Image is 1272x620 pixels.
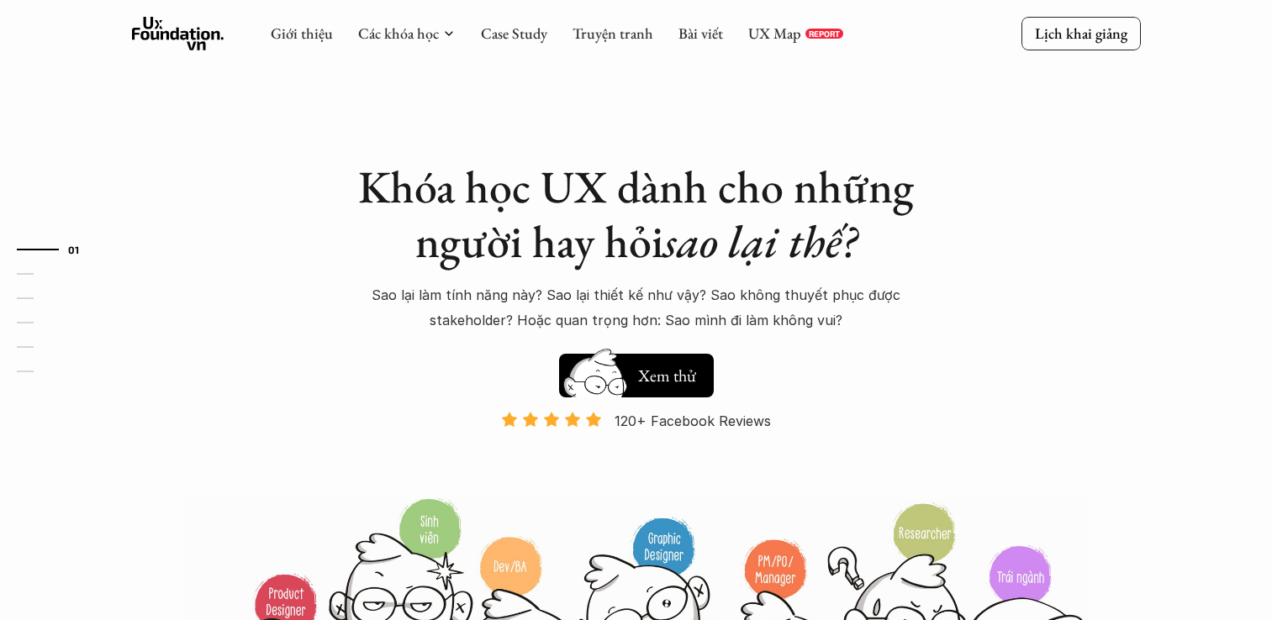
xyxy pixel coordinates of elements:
[481,24,547,43] a: Case Study
[17,239,97,260] a: 01
[271,24,333,43] a: Giới thiệu
[487,411,786,496] a: 120+ Facebook Reviews
[805,29,843,39] a: REPORT
[748,24,801,43] a: UX Map
[615,408,771,433] p: 120+ Facebook Reviews
[1021,17,1141,50] a: Lịch khai giảng
[342,160,931,269] h1: Khóa học UX dành cho những người hay hỏi
[358,24,439,43] a: Các khóa học
[68,243,80,255] strong: 01
[638,364,696,387] h5: Xem thử
[1035,24,1127,43] p: Lịch khai giảng
[663,212,857,271] em: sao lại thế?
[809,29,840,39] p: REPORT
[678,24,723,43] a: Bài viết
[559,345,714,397] a: Xem thử
[573,24,653,43] a: Truyện tranh
[342,282,931,334] p: Sao lại làm tính năng này? Sao lại thiết kế như vậy? Sao không thuyết phục được stakeholder? Hoặc...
